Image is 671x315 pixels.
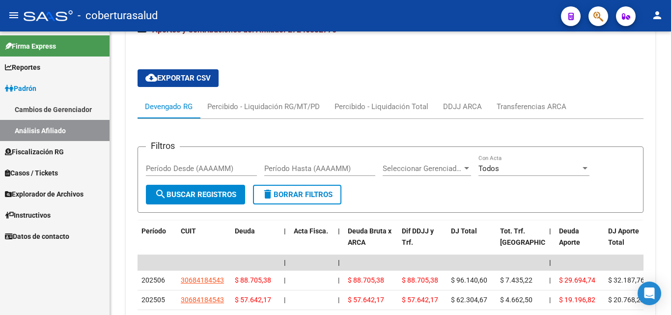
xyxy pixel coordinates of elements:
[5,62,40,73] span: Reportes
[262,188,274,200] mat-icon: delete
[398,221,447,264] datatable-header-cell: Dif DDJJ y Trf.
[338,227,340,235] span: |
[338,296,339,304] span: |
[338,276,339,284] span: |
[146,139,180,153] h3: Filtros
[235,296,271,304] span: $ 57.642,17
[443,101,482,112] div: DDJJ ARCA
[608,296,644,304] span: $ 20.768,22
[608,276,644,284] span: $ 32.187,76
[545,221,555,264] datatable-header-cell: |
[145,74,211,83] span: Exportar CSV
[284,296,285,304] span: |
[447,221,496,264] datatable-header-cell: DJ Total
[177,221,231,264] datatable-header-cell: CUIT
[348,227,391,246] span: Deuda Bruta x ARCA
[5,83,36,94] span: Padrón
[478,164,499,173] span: Todos
[500,227,567,246] span: Tot. Trf. [GEOGRAPHIC_DATA]
[5,189,84,200] span: Explorador de Archivos
[559,296,595,304] span: $ 19.196,82
[146,185,245,204] button: Buscar Registros
[155,188,167,200] mat-icon: search
[555,221,604,264] datatable-header-cell: Deuda Aporte
[231,221,280,264] datatable-header-cell: Deuda
[280,221,290,264] datatable-header-cell: |
[253,185,341,204] button: Borrar Filtros
[262,190,333,199] span: Borrar Filtros
[451,276,487,284] span: $ 96.140,60
[145,72,157,84] mat-icon: cloud_download
[284,258,286,266] span: |
[344,221,398,264] datatable-header-cell: Deuda Bruta x ARCA
[549,258,551,266] span: |
[138,221,177,264] datatable-header-cell: Período
[5,41,56,52] span: Firma Express
[638,282,661,305] div: Open Intercom Messenger
[549,276,551,284] span: |
[402,227,434,246] span: Dif DDJJ y Trf.
[181,276,224,284] span: 30684184543
[451,296,487,304] span: $ 62.304,67
[284,227,286,235] span: |
[608,227,639,246] span: DJ Aporte Total
[497,101,566,112] div: Transferencias ARCA
[402,296,438,304] span: $ 57.642,17
[141,276,165,284] span: 202506
[500,276,532,284] span: $ 7.435,22
[284,276,285,284] span: |
[559,276,595,284] span: $ 29.694,74
[141,296,165,304] span: 202505
[5,231,69,242] span: Datos de contacto
[141,227,166,235] span: Período
[138,69,219,87] button: Exportar CSV
[235,227,255,235] span: Deuda
[335,101,428,112] div: Percibido - Liquidación Total
[559,227,580,246] span: Deuda Aporte
[181,296,224,304] span: 30684184543
[549,227,551,235] span: |
[5,210,51,221] span: Instructivos
[500,296,532,304] span: $ 4.662,50
[78,5,158,27] span: - coberturasalud
[348,276,384,284] span: $ 88.705,38
[8,9,20,21] mat-icon: menu
[496,221,545,264] datatable-header-cell: Tot. Trf. Bruto
[152,25,336,34] span: Aportes y Contribuciones del Afiliado: 27246332776
[334,221,344,264] datatable-header-cell: |
[338,258,340,266] span: |
[181,227,196,235] span: CUIT
[651,9,663,21] mat-icon: person
[451,227,477,235] span: DJ Total
[402,276,438,284] span: $ 88.705,38
[207,101,320,112] div: Percibido - Liquidación RG/MT/PD
[294,227,328,235] span: Acta Fisca.
[383,164,462,173] span: Seleccionar Gerenciador
[145,101,193,112] div: Devengado RG
[290,221,334,264] datatable-header-cell: Acta Fisca.
[235,276,271,284] span: $ 88.705,38
[5,146,64,157] span: Fiscalización RG
[604,221,653,264] datatable-header-cell: DJ Aporte Total
[549,296,551,304] span: |
[5,168,58,178] span: Casos / Tickets
[155,190,236,199] span: Buscar Registros
[348,296,384,304] span: $ 57.642,17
